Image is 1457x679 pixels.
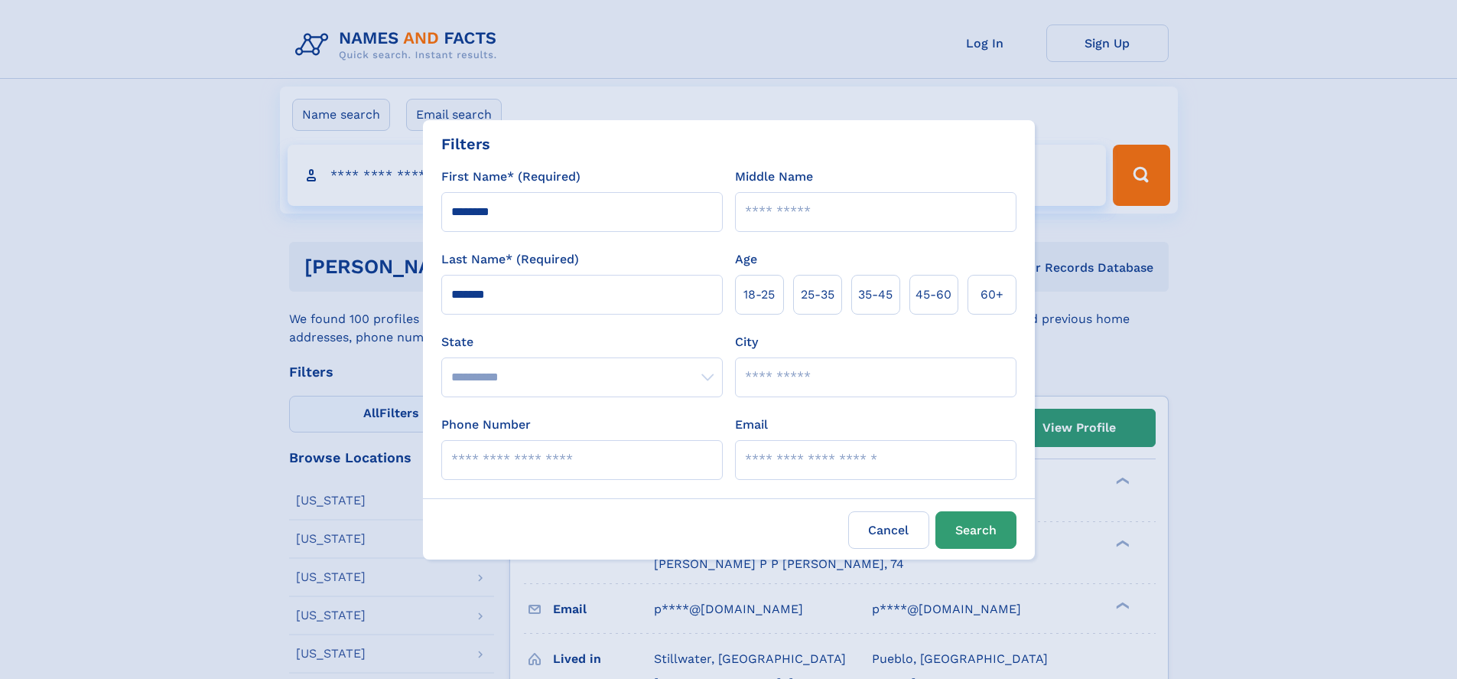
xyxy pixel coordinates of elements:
button: Search [935,511,1016,549]
label: Email [735,416,768,434]
label: First Name* (Required) [441,168,581,186]
div: Filters [441,132,490,155]
span: 25‑35 [801,286,834,304]
label: Last Name* (Required) [441,250,579,269]
label: Middle Name [735,168,813,186]
span: 18‑25 [743,286,775,304]
label: Cancel [848,511,929,549]
label: City [735,333,758,351]
label: Age [735,250,757,269]
label: Phone Number [441,416,531,434]
span: 60+ [981,286,1003,304]
label: State [441,333,723,351]
span: 45‑60 [916,286,951,304]
span: 35‑45 [858,286,893,304]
